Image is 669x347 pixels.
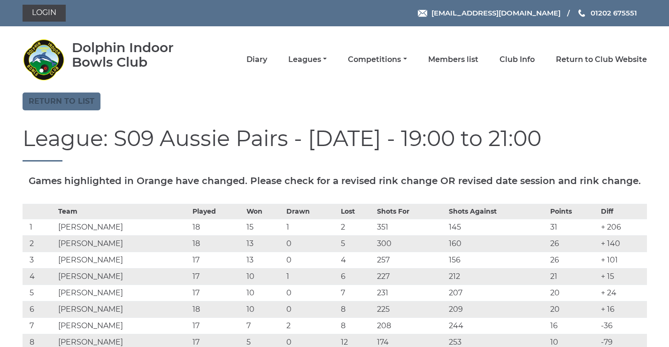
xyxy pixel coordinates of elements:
td: 4 [23,268,56,285]
span: [EMAIL_ADDRESS][DOMAIN_NAME] [431,8,561,17]
td: 351 [375,219,446,235]
td: 2 [338,219,375,235]
td: 2 [284,317,338,334]
td: 16 [548,317,599,334]
th: Won [244,204,284,219]
span: 01202 675551 [591,8,637,17]
td: 5 [23,285,56,301]
td: 209 [446,301,548,317]
td: 26 [548,235,599,252]
td: 18 [190,235,245,252]
td: 160 [446,235,548,252]
td: 31 [548,219,599,235]
td: 7 [23,317,56,334]
td: 207 [446,285,548,301]
td: 6 [23,301,56,317]
img: Phone us [578,9,585,17]
a: Competitions [348,54,407,65]
td: 0 [284,285,338,301]
td: 208 [375,317,446,334]
th: Diff [599,204,646,219]
td: 257 [375,252,446,268]
a: Leagues [288,54,327,65]
td: + 15 [599,268,646,285]
td: 17 [190,317,245,334]
td: 18 [190,219,245,235]
td: 225 [375,301,446,317]
td: [PERSON_NAME] [56,268,190,285]
td: 13 [244,252,284,268]
td: 8 [338,301,375,317]
td: + 140 [599,235,646,252]
td: [PERSON_NAME] [56,219,190,235]
td: 20 [548,301,599,317]
td: 6 [338,268,375,285]
td: 1 [284,268,338,285]
td: + 101 [599,252,646,268]
img: Dolphin Indoor Bowls Club [23,39,65,81]
td: 231 [375,285,446,301]
td: 4 [338,252,375,268]
th: Lost [338,204,375,219]
td: 3 [23,252,56,268]
th: Played [190,204,245,219]
a: Phone us 01202 675551 [577,8,637,18]
td: 212 [446,268,548,285]
td: 26 [548,252,599,268]
td: 5 [338,235,375,252]
th: Drawn [284,204,338,219]
td: 17 [190,285,245,301]
td: 0 [284,252,338,268]
td: 10 [244,285,284,301]
td: 10 [244,301,284,317]
td: 13 [244,235,284,252]
td: 0 [284,235,338,252]
td: [PERSON_NAME] [56,235,190,252]
td: 7 [244,317,284,334]
td: 0 [284,301,338,317]
td: 1 [23,219,56,235]
td: 227 [375,268,446,285]
td: 17 [190,268,245,285]
td: 300 [375,235,446,252]
td: 244 [446,317,548,334]
a: Club Info [500,54,535,65]
th: Team [56,204,190,219]
td: 17 [190,252,245,268]
th: Shots Against [446,204,548,219]
div: Dolphin Indoor Bowls Club [72,40,201,69]
td: 145 [446,219,548,235]
td: 18 [190,301,245,317]
td: [PERSON_NAME] [56,317,190,334]
td: 1 [284,219,338,235]
a: Return to list [23,93,100,110]
td: + 16 [599,301,646,317]
td: 20 [548,285,599,301]
img: Email [418,10,427,17]
td: [PERSON_NAME] [56,252,190,268]
td: 156 [446,252,548,268]
a: Login [23,5,66,22]
td: 8 [338,317,375,334]
td: 2 [23,235,56,252]
td: + 206 [599,219,646,235]
td: + 24 [599,285,646,301]
h1: League: S09 Aussie Pairs - [DATE] - 19:00 to 21:00 [23,127,647,162]
a: Diary [246,54,267,65]
td: 21 [548,268,599,285]
a: Email [EMAIL_ADDRESS][DOMAIN_NAME] [418,8,561,18]
th: Shots For [375,204,446,219]
th: Points [548,204,599,219]
td: [PERSON_NAME] [56,301,190,317]
td: 15 [244,219,284,235]
a: Return to Club Website [556,54,647,65]
a: Members list [428,54,478,65]
td: 7 [338,285,375,301]
td: 10 [244,268,284,285]
td: [PERSON_NAME] [56,285,190,301]
td: -36 [599,317,646,334]
h5: Games highlighted in Orange have changed. Please check for a revised rink change OR revised date ... [23,176,647,186]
